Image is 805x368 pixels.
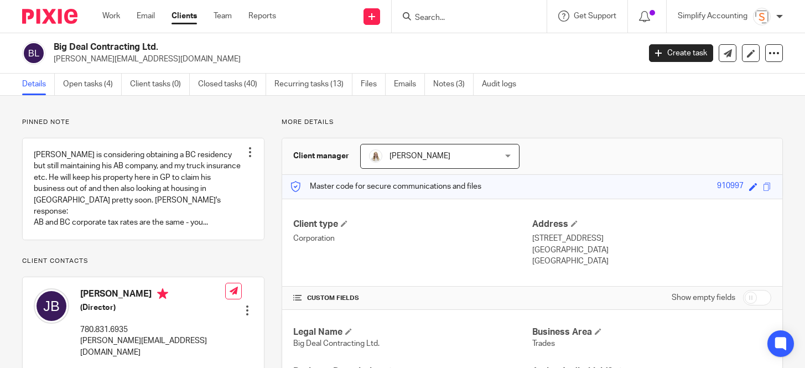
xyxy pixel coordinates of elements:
a: Client tasks (0) [130,74,190,95]
img: svg%3E [22,42,45,65]
h2: Big Deal Contracting Ltd. [54,42,517,53]
span: Get Support [574,12,616,20]
img: Screenshot%202023-11-29%20141159.png [753,8,771,25]
img: Pixie [22,9,77,24]
img: Headshot%2011-2024%20white%20background%20square%202.JPG [369,149,382,163]
a: Closed tasks (40) [198,74,266,95]
a: Details [22,74,55,95]
span: Trades [532,340,555,348]
a: Recurring tasks (13) [274,74,352,95]
a: Work [102,11,120,22]
h4: Address [532,219,771,230]
h5: (Director) [80,302,225,313]
h4: Legal Name [293,326,532,338]
a: Reports [248,11,276,22]
p: Pinned note [22,118,264,127]
a: Notes (3) [433,74,474,95]
h4: CUSTOM FIELDS [293,294,532,303]
p: Client contacts [22,257,264,266]
a: Emails [394,74,425,95]
span: Big Deal Contracting Ltd. [293,340,380,348]
h4: Client type [293,219,532,230]
a: Audit logs [482,74,524,95]
input: Search [414,13,513,23]
span: [PERSON_NAME] [389,152,450,160]
h3: Client manager [293,151,349,162]
p: [GEOGRAPHIC_DATA] [532,256,771,267]
p: [GEOGRAPHIC_DATA] [532,245,771,256]
div: 910997 [717,180,744,193]
p: [PERSON_NAME][EMAIL_ADDRESS][DOMAIN_NAME] [54,54,632,65]
a: Create task [649,44,713,62]
i: Primary [157,288,168,299]
a: Email [137,11,155,22]
img: svg%3E [34,288,69,324]
p: [STREET_ADDRESS] [532,233,771,244]
p: [PERSON_NAME][EMAIL_ADDRESS][DOMAIN_NAME] [80,335,225,358]
a: Open tasks (4) [63,74,122,95]
h4: [PERSON_NAME] [80,288,225,302]
p: 780.831.6935 [80,324,225,335]
p: Simplify Accounting [678,11,747,22]
h4: Business Area [532,326,771,338]
a: Files [361,74,386,95]
a: Team [214,11,232,22]
p: Corporation [293,233,532,244]
a: Clients [172,11,197,22]
p: More details [282,118,783,127]
p: Master code for secure communications and files [290,181,481,192]
label: Show empty fields [672,292,735,303]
